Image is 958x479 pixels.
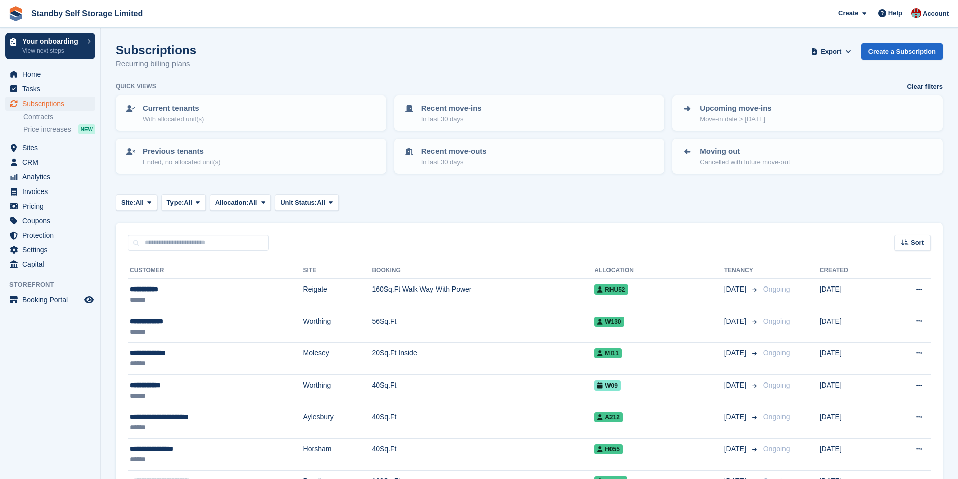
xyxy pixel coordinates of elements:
a: Preview store [83,294,95,306]
span: Ongoing [763,381,790,389]
span: [DATE] [724,348,748,358]
span: Coupons [22,214,82,228]
span: Analytics [22,170,82,184]
span: Type: [167,198,184,208]
td: [DATE] [820,343,884,375]
p: Current tenants [143,103,204,114]
span: Ongoing [763,317,790,325]
a: Standby Self Storage Limited [27,5,147,22]
img: Connor Spurle [911,8,921,18]
span: Price increases [23,125,71,134]
span: Capital [22,257,82,271]
a: menu [5,67,95,81]
span: Unit Status: [280,198,317,208]
td: Horsham [303,439,372,471]
td: Aylesbury [303,407,372,439]
td: 40Sq.Ft [372,407,594,439]
span: Pricing [22,199,82,213]
p: Recent move-ins [421,103,482,114]
span: CRM [22,155,82,169]
p: Cancelled with future move-out [700,157,790,167]
h1: Subscriptions [116,43,196,57]
a: menu [5,257,95,271]
a: menu [5,199,95,213]
span: Booking Portal [22,293,82,307]
span: Ongoing [763,413,790,421]
span: Subscriptions [22,97,82,111]
span: Sites [22,141,82,155]
p: Recurring billing plans [116,58,196,70]
h6: Quick views [116,82,156,91]
td: 20Sq.Ft Inside [372,343,594,375]
p: Your onboarding [22,38,82,45]
span: Settings [22,243,82,257]
p: Previous tenants [143,146,221,157]
a: Current tenants With allocated unit(s) [117,97,385,130]
span: [DATE] [724,412,748,422]
a: Recent move-outs In last 30 days [395,140,664,173]
span: All [317,198,325,208]
span: [DATE] [724,444,748,454]
a: Recent move-ins In last 30 days [395,97,664,130]
td: 160Sq.Ft Walk Way With Power [372,279,594,311]
p: In last 30 days [421,114,482,124]
span: A212 [594,412,623,422]
span: [DATE] [724,380,748,391]
td: Reigate [303,279,372,311]
span: All [135,198,144,208]
span: Protection [22,228,82,242]
a: menu [5,184,95,199]
span: Home [22,67,82,81]
span: Account [923,9,949,19]
span: All [249,198,257,208]
img: stora-icon-8386f47178a22dfd0bd8f6a31ec36ba5ce8667c1dd55bd0f319d3a0aa187defe.svg [8,6,23,21]
a: Previous tenants Ended, no allocated unit(s) [117,140,385,173]
span: Ongoing [763,349,790,357]
span: Tasks [22,82,82,96]
th: Customer [128,263,303,279]
td: [DATE] [820,374,884,407]
span: Sort [911,238,924,248]
a: menu [5,141,95,155]
span: W09 [594,380,621,391]
p: Upcoming move-ins [700,103,771,114]
span: MI11 [594,348,622,358]
a: menu [5,243,95,257]
a: menu [5,214,95,228]
button: Allocation: All [210,194,271,211]
th: Booking [372,263,594,279]
th: Allocation [594,263,724,279]
a: menu [5,228,95,242]
a: Upcoming move-ins Move-in date > [DATE] [673,97,942,130]
a: menu [5,293,95,307]
a: menu [5,170,95,184]
span: Help [888,8,902,18]
a: menu [5,97,95,111]
th: Tenancy [724,263,759,279]
td: 56Sq.Ft [372,311,594,343]
td: Molesey [303,343,372,375]
th: Created [820,263,884,279]
p: Moving out [700,146,790,157]
a: Clear filters [907,82,943,92]
td: [DATE] [820,407,884,439]
button: Site: All [116,194,157,211]
button: Export [809,43,853,60]
a: Price increases NEW [23,124,95,135]
span: All [184,198,192,208]
button: Type: All [161,194,206,211]
a: Moving out Cancelled with future move-out [673,140,942,173]
span: Allocation: [215,198,249,208]
span: H055 [594,444,623,454]
td: Worthing [303,311,372,343]
a: menu [5,155,95,169]
span: W130 [594,317,624,327]
p: View next steps [22,46,82,55]
span: Create [838,8,858,18]
td: 40Sq.Ft [372,374,594,407]
div: NEW [78,124,95,134]
span: [DATE] [724,316,748,327]
button: Unit Status: All [275,194,338,211]
p: In last 30 days [421,157,487,167]
a: menu [5,82,95,96]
